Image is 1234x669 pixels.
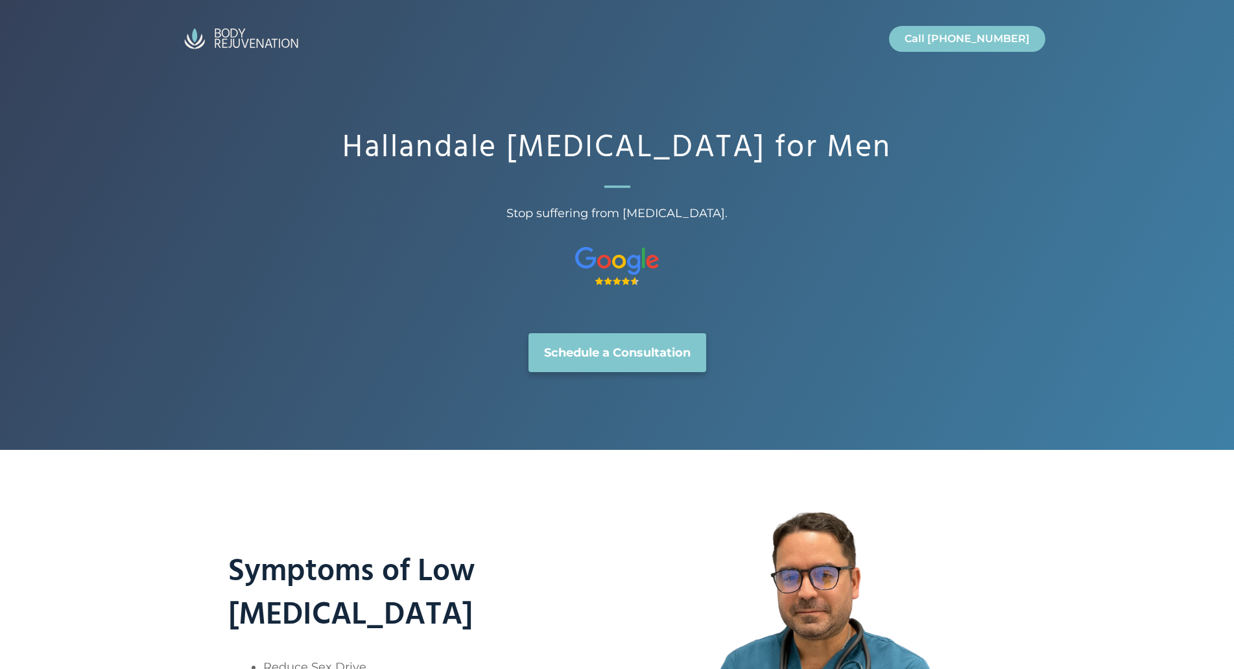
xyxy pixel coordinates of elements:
nav: Primary [876,19,1058,58]
span: Stop suffering from [MEDICAL_DATA]. [254,203,980,224]
h1: Hallandale [MEDICAL_DATA] for Men [254,130,980,167]
img: BodyRejuvenation [176,23,306,54]
h2: Symptoms of Low [MEDICAL_DATA] [228,550,617,637]
a: Call [PHONE_NUMBER] [889,26,1045,52]
a: Schedule a Consultation [528,333,706,372]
